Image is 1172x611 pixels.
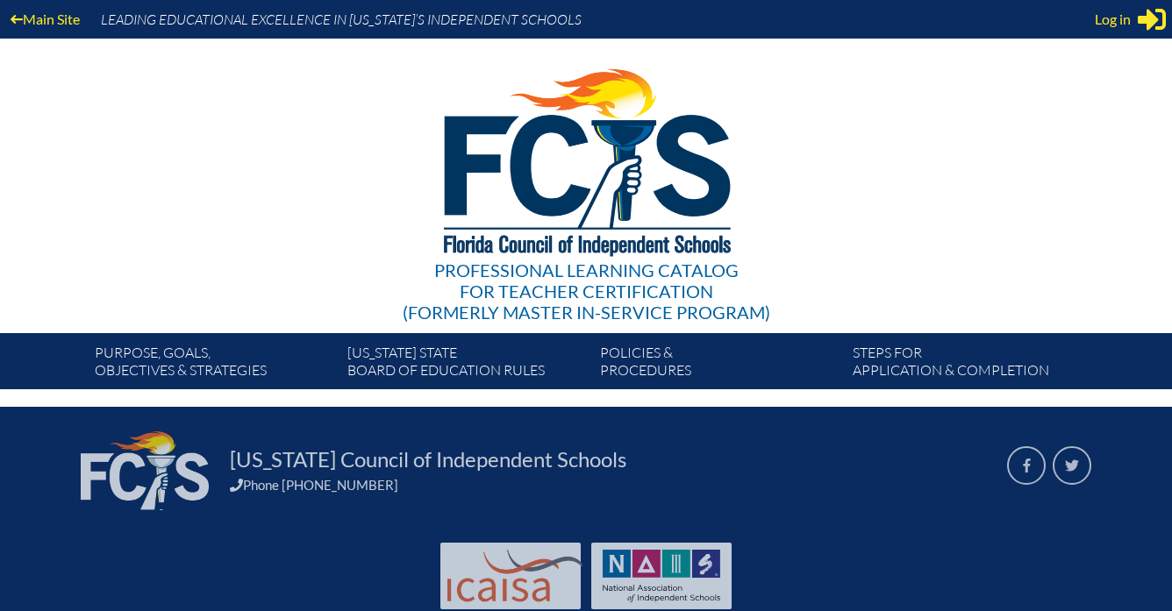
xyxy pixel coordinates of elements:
img: NAIS Logo [603,550,720,602]
svg: Sign in or register [1138,5,1166,33]
a: Policies &Procedures [593,340,846,389]
a: Main Site [4,7,87,31]
div: Professional Learning Catalog (formerly Master In-service Program) [403,259,770,323]
img: Int'l Council Advancing Independent School Accreditation logo [447,550,582,602]
div: Phone [PHONE_NUMBER] [230,477,986,493]
img: FCISlogo221.eps [405,39,768,278]
a: Purpose, goals,objectives & strategies [88,340,340,389]
span: for Teacher Certification [460,281,713,302]
a: [US_STATE] StateBoard of Education rules [340,340,593,389]
a: Steps forapplication & completion [846,340,1098,389]
img: FCIS_logo_white [81,431,209,510]
span: Log in [1095,9,1131,30]
a: Professional Learning Catalog for Teacher Certification(formerly Master In-service Program) [396,35,777,326]
a: [US_STATE] Council of Independent Schools [223,445,633,473]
